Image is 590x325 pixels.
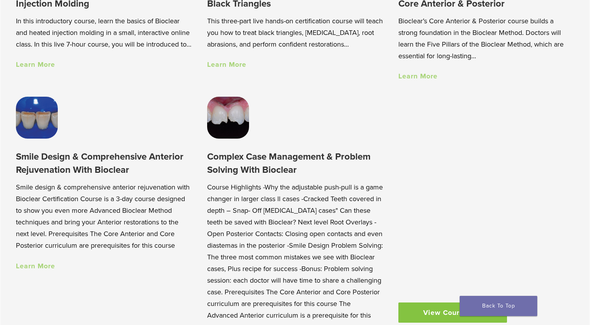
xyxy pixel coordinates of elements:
[460,296,537,316] a: Back To Top
[207,60,246,69] a: Learn More
[16,15,192,50] p: In this introductory course, learn the basics of Bioclear and heated injection molding in a small...
[16,262,55,270] a: Learn More
[16,60,55,69] a: Learn More
[398,302,507,323] a: View Course List
[207,150,383,176] h3: Complex Case Management & Problem Solving With Bioclear
[16,150,192,176] h3: Smile Design & Comprehensive Anterior Rejuvenation With Bioclear
[398,72,438,80] a: Learn More
[398,15,574,62] p: Bioclear’s Core Anterior & Posterior course builds a strong foundation in the Bioclear Method. Do...
[207,15,383,50] p: This three-part live hands-on certification course will teach you how to treat black triangles, [...
[16,181,192,251] p: Smile design & comprehensive anterior rejuvenation with Bioclear Certification Course is a 3-day ...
